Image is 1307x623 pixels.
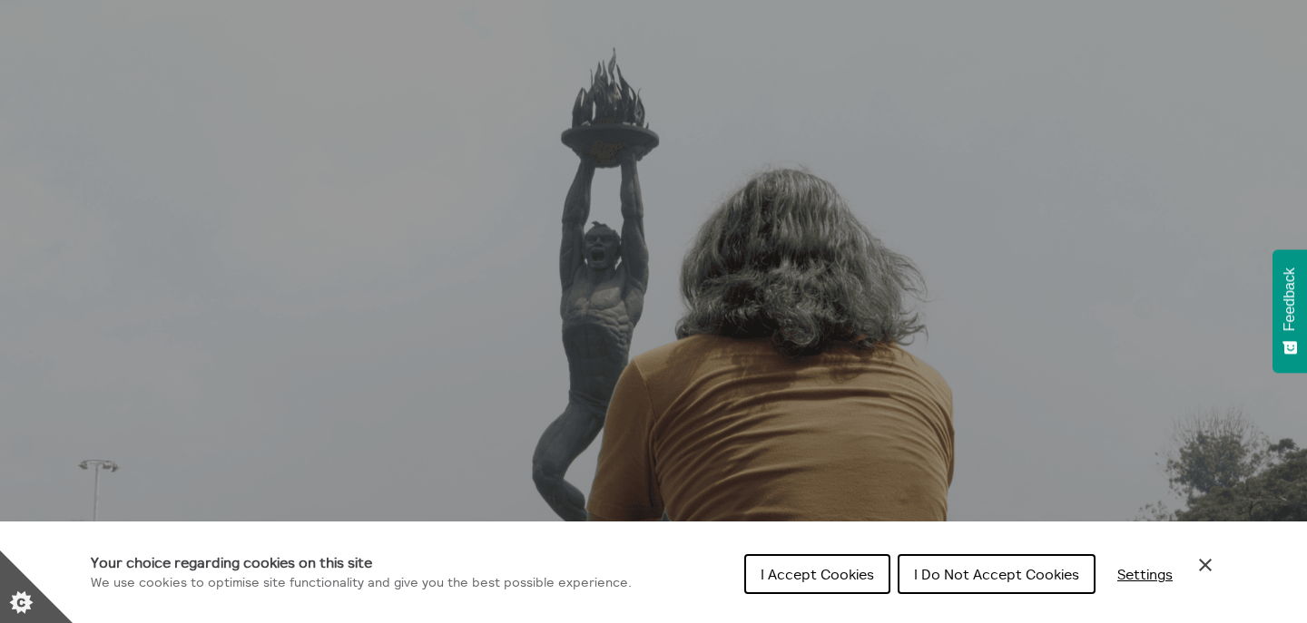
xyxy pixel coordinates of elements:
[914,565,1079,583] span: I Do Not Accept Cookies
[1194,554,1216,576] button: Close Cookie Control
[761,565,874,583] span: I Accept Cookies
[1273,249,1307,373] button: Feedback - Show survey
[744,554,890,594] button: I Accept Cookies
[91,573,632,593] p: We use cookies to optimise site functionality and give you the best possible experience.
[1103,556,1187,592] button: Settings
[898,554,1096,594] button: I Do Not Accept Cookies
[91,551,632,573] h1: Your choice regarding cookies on this site
[1117,565,1173,583] span: Settings
[1282,268,1298,331] span: Feedback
